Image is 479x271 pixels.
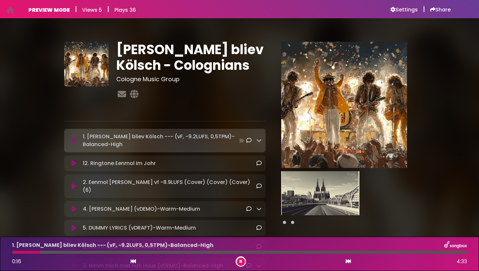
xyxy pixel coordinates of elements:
[83,133,246,148] p: 1. [PERSON_NAME] bliev Kölsch --- (vF, -9.2LUFS, 0,5TPM)-Balanced-High
[423,5,425,13] h5: |
[457,258,467,265] span: 4:33
[281,42,407,168] img: Main Media
[107,5,109,13] h5: |
[116,76,265,83] h3: Cologne Music Group
[390,7,418,13] a: Settings
[116,42,265,73] h1: [PERSON_NAME] bliev Kölsch - Colognians
[114,7,136,13] h6: Plays 36
[83,224,196,232] p: 5. DUMMY LYRICS (vDRAFT)-Warm-Medium
[281,171,359,215] img: bj9cZIVSFGdJ3k2YEuQL
[64,42,109,86] img: 7CvscnJpT4ZgYQDj5s5A
[430,7,451,13] a: Share
[83,159,156,167] p: 12. Ringtone Eenmol im Johr
[28,7,70,13] h6: PREVIEW MODE
[82,7,102,13] h6: Views 5
[444,241,467,249] img: songbox-logo-white.png
[237,136,246,145] img: waveform4.gif
[83,178,256,194] p: 2. Eenmol [PERSON_NAME] vf -8.9LUFS (Cover) (Cover) (Cover) (6)
[12,258,21,265] span: 0:16
[75,5,77,13] h5: |
[83,205,200,213] p: 4. [PERSON_NAME] (vDEMO)-Warm-Medium
[12,241,213,249] p: 1. [PERSON_NAME] bliev Kölsch --- (vF, -9.2LUFS, 0,5TPM)-Balanced-High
